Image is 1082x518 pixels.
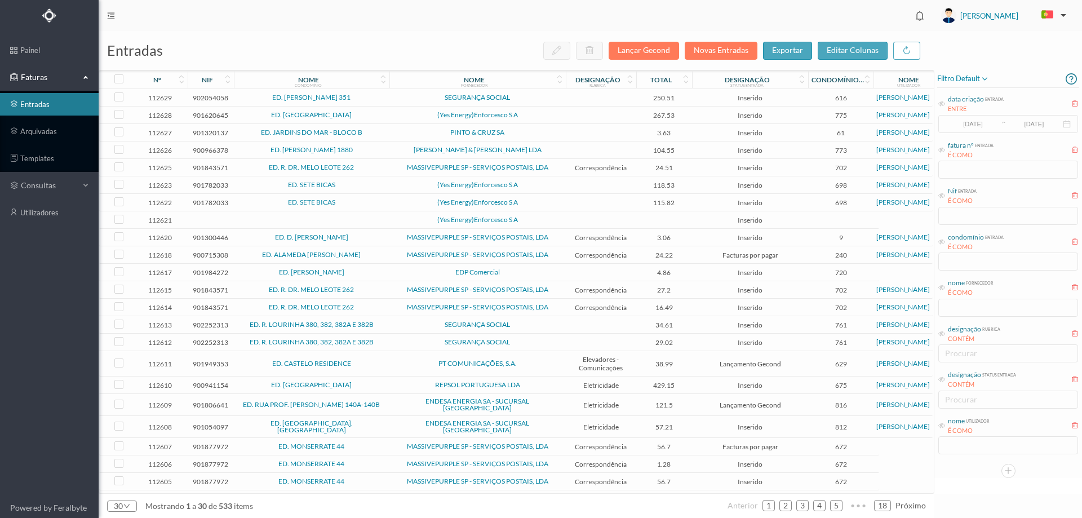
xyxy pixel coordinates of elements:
[895,501,926,510] span: próximo
[685,45,763,55] span: Novas Entradas
[695,233,805,242] span: Inserido
[730,83,764,87] div: status entrada
[190,286,231,294] span: 901843571
[438,359,517,368] a: PT COMUNICAÇÕES, S.A.
[695,198,805,207] span: Inserido
[811,381,871,389] span: 675
[135,94,185,102] span: 112629
[135,216,185,224] span: 112621
[965,278,994,286] div: fornecedor
[270,145,353,154] a: ED. [PERSON_NAME] 1880
[695,360,805,368] span: Lançamento Gecond
[437,215,518,224] a: (Yes Energy)Enforcesco S A
[250,320,374,329] a: ED. R. LOURINHA 380, 382, 382A E 382B
[874,500,891,511] li: 18
[728,497,758,515] li: Página Anterior
[407,250,548,259] a: MASSIVEPURPLE SP - SERVIÇOS POSTAIS, LDA
[763,497,774,514] a: 1
[948,426,990,436] div: É COMO
[695,460,805,468] span: Inserido
[847,497,870,515] li: Avançar 5 Páginas
[461,83,487,87] div: fornecedor
[763,42,812,60] button: exportar
[813,500,826,511] li: 4
[278,477,344,485] a: ED. MONSERRATE 44
[948,232,984,242] div: condomínio
[243,400,380,409] a: ED. RUA PROF. [PERSON_NAME] 140A-140B
[695,216,805,224] span: Inserido
[196,501,209,511] span: 30
[135,460,185,468] span: 112606
[898,76,919,84] div: nome
[569,423,633,431] span: Eletricidade
[135,321,185,329] span: 112613
[135,251,185,259] span: 112618
[948,94,984,104] div: data criação
[209,501,217,511] span: de
[135,423,185,431] span: 112608
[948,242,1004,252] div: É COMO
[445,338,510,346] a: SEGURANÇA SOCIAL
[811,251,871,259] span: 240
[796,500,809,511] li: 3
[190,111,231,119] span: 901620645
[957,186,977,194] div: entrada
[695,321,805,329] span: Inserido
[948,186,957,196] div: Nif
[912,8,927,23] i: icon: bell
[153,76,161,84] div: nº
[876,320,930,329] a: [PERSON_NAME]
[190,381,231,389] span: 900941154
[695,338,805,347] span: Inserido
[414,145,542,154] a: [PERSON_NAME] & [PERSON_NAME] LDA
[107,42,163,59] span: entradas
[831,497,842,514] a: 5
[569,251,633,259] span: Correspondência
[135,181,185,189] span: 112623
[190,477,231,486] span: 901877972
[797,497,808,514] a: 3
[288,180,335,189] a: ED. SETE BICAS
[135,163,185,172] span: 112625
[830,500,842,511] li: 5
[695,251,805,259] span: Facturas por pagar
[407,233,548,241] a: MASSIVEPURPLE SP - SERVIÇOS POSTAIS, LDA
[811,442,871,451] span: 672
[639,94,690,102] span: 250.51
[464,76,485,84] div: nome
[250,338,374,346] a: ED. R. LOURINHA 380, 382, 382A E 382B
[811,198,871,207] span: 698
[811,111,871,119] span: 775
[639,442,690,451] span: 56.7
[135,401,185,409] span: 112609
[695,181,805,189] span: Inserido
[135,198,185,207] span: 112622
[190,181,231,189] span: 901782033
[135,146,185,154] span: 112626
[811,460,871,468] span: 672
[811,321,871,329] span: 761
[818,42,888,60] button: editar colunas
[811,360,871,368] span: 629
[847,497,870,503] span: •••
[811,181,871,189] span: 698
[876,180,930,189] a: [PERSON_NAME]
[269,285,354,294] a: ED. R. DR. MELO LEOTE 262
[639,423,690,431] span: 57.21
[190,338,231,347] span: 902252313
[948,324,981,334] div: designação
[425,419,529,434] a: ENDESA ENERGIA SA - SUCURSAL [GEOGRAPHIC_DATA]
[779,500,792,511] li: 2
[984,232,1004,241] div: entrada
[270,419,353,434] a: ED. [GEOGRAPHIC_DATA]. [GEOGRAPHIC_DATA]
[937,72,989,86] span: filtro default
[948,288,994,298] div: É COMO
[780,497,791,514] a: 2
[135,268,185,277] span: 112617
[639,477,690,486] span: 56.7
[948,334,1000,344] div: CONTÉM
[609,42,679,60] button: Lançar Gecond
[948,380,1016,389] div: CONTÉM
[135,338,185,347] span: 112612
[639,321,690,329] span: 34.61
